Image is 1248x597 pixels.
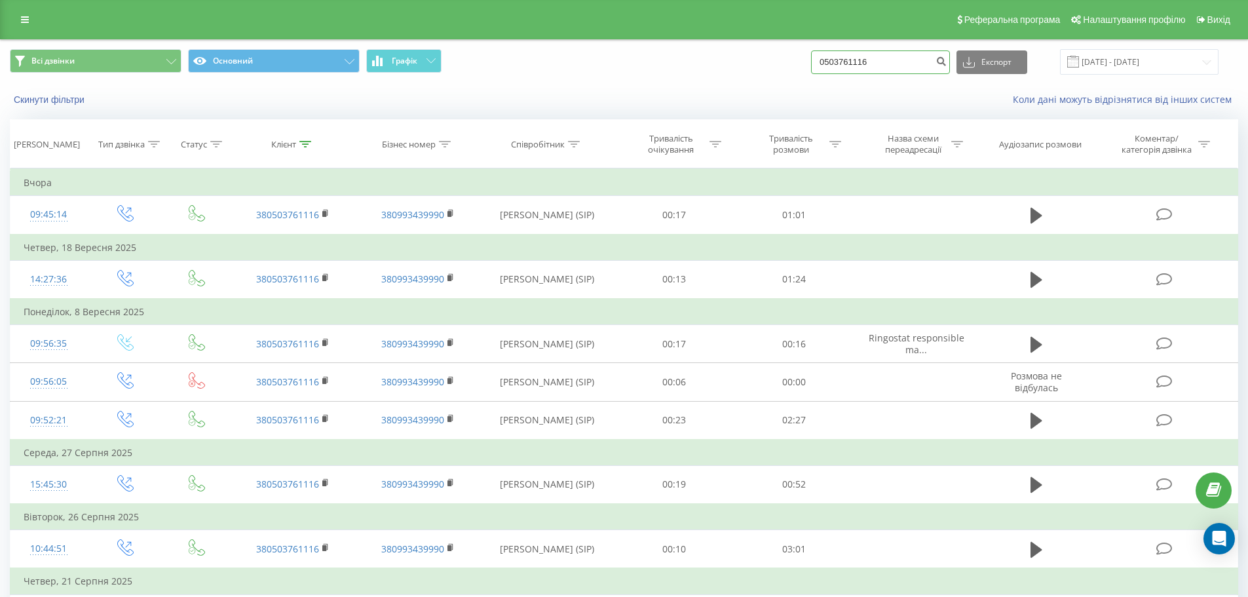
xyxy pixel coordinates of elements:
td: 01:24 [734,260,854,299]
div: Тривалість очікування [636,133,706,155]
td: [PERSON_NAME] (SIP) [480,260,615,299]
a: 380993439990 [381,337,444,350]
a: 380503761116 [256,543,319,555]
td: 00:52 [734,465,854,504]
div: 09:56:05 [24,369,74,395]
td: Вівторок, 26 Серпня 2025 [10,504,1238,530]
span: Реферальна програма [964,14,1061,25]
a: Коли дані можуть відрізнятися вiд інших систем [1013,93,1238,106]
a: 380993439990 [381,376,444,388]
span: Налаштування профілю [1083,14,1185,25]
td: 00:17 [615,325,734,363]
button: Графік [366,49,442,73]
td: [PERSON_NAME] (SIP) [480,465,615,504]
a: 380993439990 [381,543,444,555]
a: 380503761116 [256,273,319,285]
td: 00:16 [734,325,854,363]
div: Аудіозапис розмови [999,139,1082,150]
a: 380993439990 [381,414,444,426]
td: 00:00 [734,363,854,401]
td: [PERSON_NAME] (SIP) [480,530,615,569]
div: Бізнес номер [382,139,436,150]
td: 00:06 [615,363,734,401]
td: 00:17 [615,196,734,235]
td: [PERSON_NAME] (SIP) [480,196,615,235]
span: Вихід [1207,14,1230,25]
div: 09:52:21 [24,408,74,433]
div: 09:45:14 [24,202,74,227]
div: Open Intercom Messenger [1203,523,1235,554]
td: [PERSON_NAME] (SIP) [480,401,615,440]
td: Середа, 27 Серпня 2025 [10,440,1238,466]
div: 09:56:35 [24,331,74,356]
div: 10:44:51 [24,536,74,562]
span: Графік [392,56,417,66]
span: Розмова не відбулась [1011,370,1062,394]
a: 380503761116 [256,208,319,221]
a: 380993439990 [381,478,444,490]
button: Експорт [956,50,1027,74]
a: 380503761116 [256,337,319,350]
div: Назва схеми переадресації [878,133,948,155]
div: [PERSON_NAME] [14,139,80,150]
td: Четвер, 18 Вересня 2025 [10,235,1238,261]
span: Всі дзвінки [31,56,75,66]
button: Скинути фільтри [10,94,91,106]
input: Пошук за номером [811,50,950,74]
td: 02:27 [734,401,854,440]
a: 380503761116 [256,414,319,426]
td: Четвер, 21 Серпня 2025 [10,568,1238,594]
div: Коментар/категорія дзвінка [1118,133,1195,155]
td: Понеділок, 8 Вересня 2025 [10,299,1238,325]
td: 00:13 [615,260,734,299]
a: 380993439990 [381,273,444,285]
td: 00:23 [615,401,734,440]
a: 380503761116 [256,478,319,490]
span: Ringostat responsible ma... [869,332,964,356]
td: [PERSON_NAME] (SIP) [480,325,615,363]
a: 380503761116 [256,376,319,388]
div: 14:27:36 [24,267,74,292]
div: Тип дзвінка [98,139,145,150]
td: [PERSON_NAME] (SIP) [480,363,615,401]
td: 03:01 [734,530,854,569]
button: Всі дзвінки [10,49,181,73]
div: Тривалість розмови [756,133,826,155]
div: Клієнт [271,139,296,150]
td: 00:10 [615,530,734,569]
a: 380993439990 [381,208,444,221]
div: Статус [181,139,207,150]
button: Основний [188,49,360,73]
div: 15:45:30 [24,472,74,497]
td: 00:19 [615,465,734,504]
td: Вчора [10,170,1238,196]
td: 01:01 [734,196,854,235]
div: Співробітник [511,139,565,150]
